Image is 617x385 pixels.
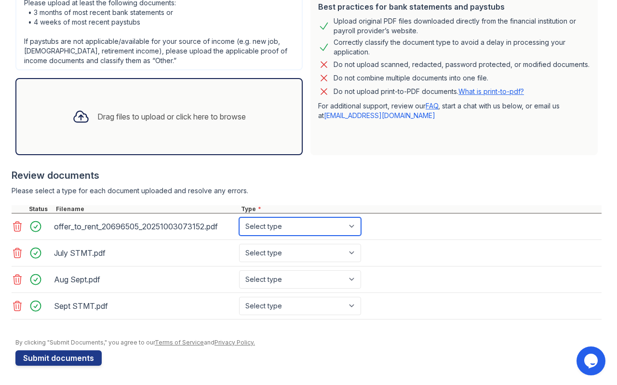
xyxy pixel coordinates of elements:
a: Terms of Service [155,339,204,346]
p: Do not upload print-to-PDF documents. [334,87,524,96]
iframe: chat widget [577,346,607,375]
div: Filename [54,205,239,213]
div: Drag files to upload or click here to browse [97,111,246,122]
div: Do not combine multiple documents into one file. [334,72,488,84]
a: FAQ [426,102,438,110]
a: [EMAIL_ADDRESS][DOMAIN_NAME] [324,111,435,119]
div: Correctly classify the document type to avoid a delay in processing your application. [334,38,590,57]
div: Best practices for bank statements and paystubs [318,1,590,13]
a: What is print-to-pdf? [458,87,524,95]
div: offer_to_rent_20696505_20251003073152.pdf [54,219,235,234]
div: Please select a type for each document uploaded and resolve any errors. [12,186,602,196]
div: Sept STMT.pdf [54,298,235,314]
div: Status [27,205,54,213]
div: Review documents [12,169,602,182]
a: Privacy Policy. [215,339,255,346]
div: By clicking "Submit Documents," you agree to our and [15,339,602,346]
div: July STMT.pdf [54,245,235,261]
p: For additional support, review our , start a chat with us below, or email us at [318,101,590,120]
div: Do not upload scanned, redacted, password protected, or modified documents. [334,59,590,70]
div: Upload original PDF files downloaded directly from the financial institution or payroll provider’... [334,16,590,36]
button: Submit documents [15,350,102,366]
div: Aug Sept.pdf [54,272,235,287]
div: Type [239,205,602,213]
